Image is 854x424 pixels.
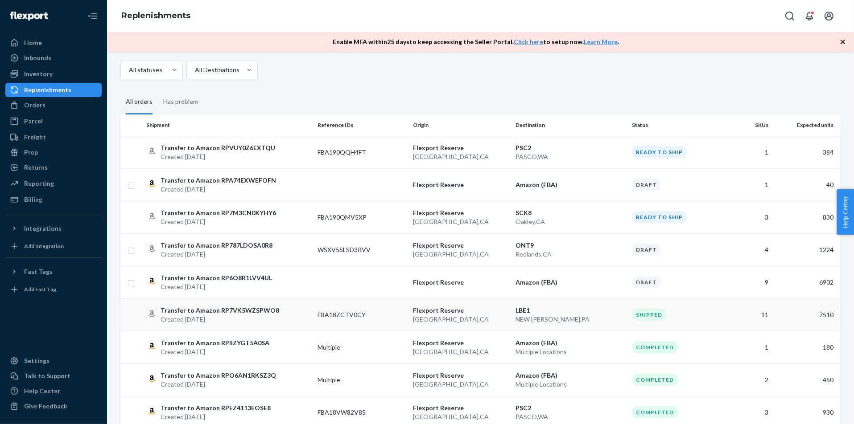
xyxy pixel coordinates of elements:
[314,201,410,233] td: FBA190QMV5XP
[724,363,772,396] td: 2
[724,298,772,331] td: 11
[314,233,410,266] td: WSXV5SLSD3RVV
[5,239,102,253] a: Add Integration
[161,315,279,324] p: Created [DATE]
[5,83,102,97] a: Replenishments
[161,217,276,226] p: Created [DATE]
[413,152,508,161] p: [GEOGRAPHIC_DATA] , CA
[314,363,410,396] td: Multiple
[195,65,239,74] div: All Destinations
[632,276,661,288] div: Draft
[161,404,271,412] p: Transfer to Amazon RPEZ4113EOSE8
[314,136,410,168] td: FBA190QQH4FT
[413,412,508,421] p: [GEOGRAPHIC_DATA] , CA
[5,145,102,159] a: Prep
[24,86,71,94] div: Replenishments
[800,7,818,25] button: Open notifications
[514,38,544,45] a: Click here
[632,341,678,353] div: Completed
[5,192,102,207] a: Billing
[772,331,841,363] td: 180
[413,371,508,380] p: Flexport Reserve
[772,298,841,331] td: 7510
[5,51,102,65] a: Inbounds
[5,265,102,279] button: Fast Tags
[5,67,102,81] a: Inventory
[5,160,102,175] a: Returns
[161,371,276,380] p: Transfer to Amazon RPO6AN1RKSZ3Q
[5,98,102,112] a: Orders
[161,185,276,194] p: Created [DATE]
[724,201,772,233] td: 3
[5,282,102,297] a: Add Fast Tag
[24,101,45,110] div: Orders
[24,402,67,411] div: Give Feedback
[161,282,272,291] p: Created [DATE]
[724,114,772,136] th: SKUs
[5,354,102,368] a: Settings
[632,179,661,191] div: Draft
[516,412,625,421] p: PASCO , WA
[413,347,508,356] p: [GEOGRAPHIC_DATA] , CA
[24,371,70,380] div: Talk to Support
[161,338,269,347] p: Transfer to Amazon RPIIZYGT5A0SA
[413,315,508,324] p: [GEOGRAPHIC_DATA] , CA
[84,7,102,25] button: Close Navigation
[772,201,841,233] td: 830
[632,309,666,321] div: Shipped
[516,217,625,226] p: Oakley , CA
[724,136,772,168] td: 1
[516,278,625,287] p: Amazon (FBA)
[772,136,841,168] td: 384
[516,180,625,189] p: Amazon (FBA)
[161,306,279,315] p: Transfer to Amazon RP7VK5WZSPWO8
[781,7,799,25] button: Open Search Box
[161,208,276,217] p: Transfer to Amazon RP7M3CN0XYHY6
[24,242,64,250] div: Add Integration
[632,146,687,158] div: Ready to ship
[516,380,625,389] p: Multiple Locations
[24,224,62,233] div: Integrations
[314,298,410,331] td: FBA18ZCTV0CY
[516,347,625,356] p: Multiple Locations
[161,273,272,282] p: Transfer to Amazon RP6O8R1LVV4UL
[161,152,275,161] p: Created [DATE]
[512,114,629,136] th: Destination
[413,404,508,412] p: Flexport Reserve
[161,241,272,250] p: Transfer to Amazon RP787LDOSA0R8
[772,233,841,266] td: 1224
[516,404,625,412] p: PSC2
[161,143,275,152] p: Transfer to Amazon RPVUY0Z6EXTQU
[413,338,508,347] p: Flexport Reserve
[837,189,854,235] button: Help Center
[24,195,42,204] div: Billing
[413,278,508,287] p: Flexport Reserve
[724,266,772,298] td: 9
[772,363,841,396] td: 450
[129,65,162,74] div: All statuses
[409,114,512,136] th: Origin
[24,117,43,126] div: Parcel
[413,250,508,259] p: [GEOGRAPHIC_DATA] , CA
[516,306,625,315] p: LBE1
[128,65,129,74] input: All statuses
[820,7,838,25] button: Open account menu
[413,180,508,189] p: Flexport Reserve
[5,176,102,191] a: Reporting
[772,114,841,136] th: Expected units
[24,69,53,78] div: Inventory
[24,133,46,142] div: Freight
[121,11,190,20] a: Replenishments
[24,267,53,276] div: Fast Tags
[516,250,625,259] p: Redlands , CA
[724,331,772,363] td: 1
[516,143,625,152] p: PSC2
[314,114,410,136] th: Reference IDs
[5,221,102,236] button: Integrations
[24,356,50,365] div: Settings
[143,114,314,136] th: Shipment
[516,315,625,324] p: NEW [PERSON_NAME] , PA
[24,148,38,157] div: Prep
[114,3,198,29] ol: breadcrumbs
[5,36,102,50] a: Home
